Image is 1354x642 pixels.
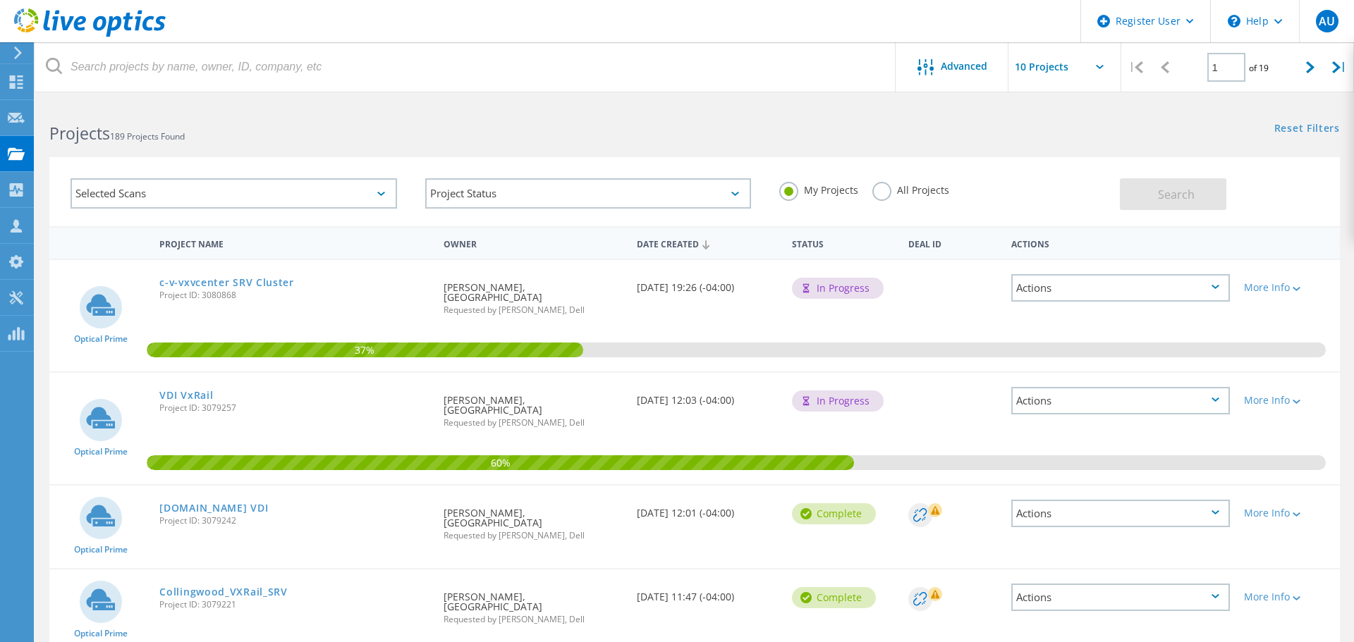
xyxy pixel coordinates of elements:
a: c-v-vxvcenter SRV Cluster [159,278,294,288]
div: Actions [1011,387,1229,414]
span: Advanced [941,61,987,71]
div: Selected Scans [71,178,397,209]
div: [PERSON_NAME], [GEOGRAPHIC_DATA] [437,373,630,441]
button: Search [1120,178,1226,210]
div: | [1325,42,1354,92]
div: [DATE] 12:03 (-04:00) [630,373,785,419]
span: Requested by [PERSON_NAME], Dell [444,306,623,314]
span: 37% [147,342,583,355]
a: VDI VxRail [159,390,213,400]
div: More Info [1244,508,1333,518]
span: Optical Prime [74,629,128,638]
span: Requested by [PERSON_NAME], Dell [444,419,623,427]
a: Reset Filters [1274,123,1340,135]
svg: \n [1228,15,1240,27]
div: Owner [437,230,630,256]
div: In Progress [792,390,884,412]
div: Project Status [425,178,752,209]
span: Optical Prime [74,545,128,554]
div: Status [785,230,901,256]
label: My Projects [779,182,858,195]
span: Requested by [PERSON_NAME], Dell [444,531,623,540]
div: Actions [1011,584,1229,611]
a: Live Optics Dashboard [14,30,166,39]
a: Collingwood_VXRail_SRV [159,587,287,597]
span: Project ID: 3079242 [159,517,429,525]
span: Optical Prime [74,335,128,343]
span: AU [1319,16,1335,27]
input: Search projects by name, owner, ID, company, etc [35,42,896,92]
div: | [1121,42,1150,92]
b: Projects [49,122,110,144]
div: [PERSON_NAME], [GEOGRAPHIC_DATA] [437,260,630,328]
span: of 19 [1249,62,1269,74]
div: Complete [792,503,876,524]
div: Date Created [630,230,785,257]
div: [DATE] 19:26 (-04:00) [630,260,785,307]
div: [DATE] 11:47 (-04:00) [630,569,785,616]
div: Deal Id [901,230,1004,256]
span: Project ID: 3079221 [159,600,429,609]
div: In Progress [792,278,884,299]
a: [DOMAIN_NAME] VDI [159,503,268,513]
span: Search [1158,187,1195,202]
span: Project ID: 3080868 [159,291,429,300]
div: [DATE] 12:01 (-04:00) [630,486,785,532]
div: More Info [1244,592,1333,602]
span: Project ID: 3079257 [159,404,429,412]
div: [PERSON_NAME], [GEOGRAPHIC_DATA] [437,569,630,638]
span: 60% [147,455,854,468]
span: Optical Prime [74,447,128,456]
div: Actions [1011,274,1229,302]
div: [PERSON_NAME], [GEOGRAPHIC_DATA] [437,486,630,554]
div: Actions [1004,230,1236,256]
div: Project Name [152,230,437,256]
div: More Info [1244,395,1333,405]
span: 189 Projects Found [110,130,185,142]
div: Complete [792,587,876,608]
div: More Info [1244,283,1333,292]
span: Requested by [PERSON_NAME], Dell [444,615,623,624]
div: Actions [1011,500,1229,527]
label: All Projects [872,182,949,195]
